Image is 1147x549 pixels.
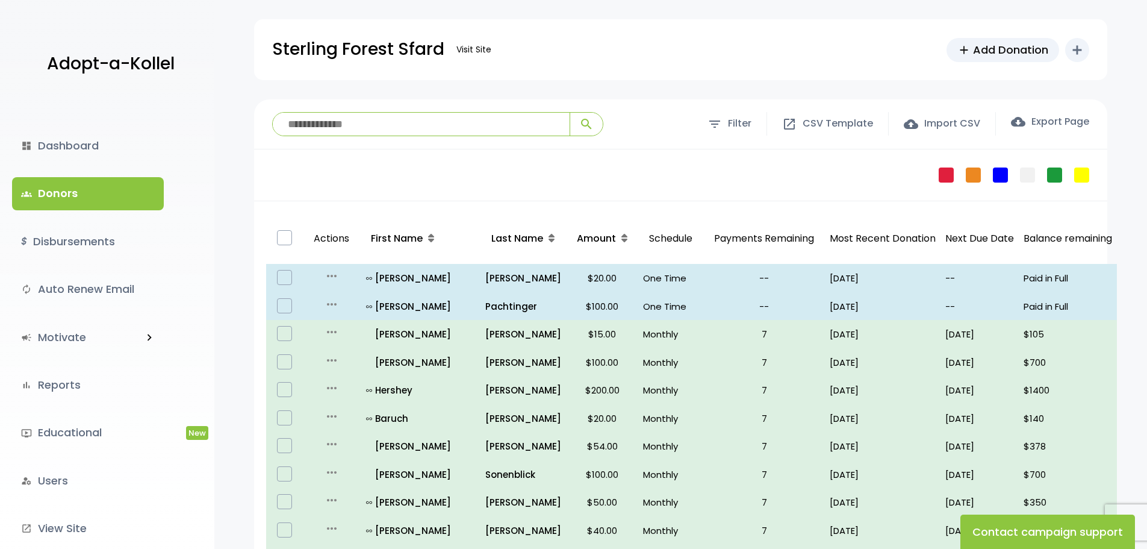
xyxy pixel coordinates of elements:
p: [DATE] [830,438,936,454]
p: $15.00 [571,326,633,342]
a: [PERSON_NAME] [485,438,561,454]
p: [DATE] [945,522,1014,539]
p: 7 [708,410,820,427]
i: all_inclusive [366,500,375,506]
p: [DATE] [830,298,936,315]
i: more_horiz [325,409,339,424]
p: Next Due Date [945,230,1014,248]
span: cloud_upload [904,117,918,131]
p: [PERSON_NAME] [366,494,476,510]
p: $20.00 [571,410,633,427]
p: Sterling Forest Sfard [272,34,444,64]
p: [PERSON_NAME] [366,466,476,483]
a: [PERSON_NAME] [366,326,476,342]
i: more_horiz [325,465,339,480]
a: [PERSON_NAME] [485,326,561,342]
span: search [579,117,594,131]
i: all_inclusive [366,275,375,281]
p: Monthly [643,494,698,510]
p: -- [708,270,820,286]
i: all_inclusive [366,387,375,394]
i: autorenew [21,284,32,295]
i: manage_accounts [21,475,32,486]
i: keyboard_arrow_right [143,331,156,344]
span: Import CSV [924,115,980,133]
i: more_horiz [325,493,339,507]
p: [PERSON_NAME] [366,298,476,315]
p: [DATE] [830,354,936,371]
a: all_inclusive[PERSON_NAME] [366,522,476,539]
p: 7 [708,494,820,510]
p: -- [708,298,820,315]
a: Adopt-a-Kollel [41,35,175,93]
a: [PERSON_NAME] [485,410,561,427]
p: Paid in Full [1024,270,1112,286]
p: $700 [1024,466,1112,483]
p: [DATE] [830,326,936,342]
p: Adopt-a-Kollel [47,49,175,79]
i: more_horiz [325,269,339,283]
p: $140 [1024,410,1112,427]
i: more_horiz [325,437,339,451]
i: ondemand_video [21,428,32,439]
span: groups [21,189,32,199]
p: [PERSON_NAME] [485,382,561,398]
a: manage_accountsUsers [12,465,164,497]
p: Most Recent Donation [830,230,936,248]
a: bar_chartReports [12,369,164,401]
p: $1400 [1024,382,1112,398]
p: Monthly [643,522,698,539]
p: [DATE] [830,382,936,398]
p: [DATE] [830,494,936,510]
i: all_inclusive [366,528,375,534]
a: Sonenblick [485,466,561,483]
p: $40.00 [571,522,633,539]
p: Balance remaining [1024,230,1112,248]
p: $100.00 [571,466,633,483]
p: 7 [708,382,820,398]
a: groupsDonors [12,177,164,210]
i: more_horiz [325,297,339,312]
i: campaign [21,332,32,343]
button: add [1065,38,1089,62]
p: $378 [1024,438,1112,454]
a: [PERSON_NAME] [485,270,561,286]
p: [PERSON_NAME] [366,270,476,286]
span: First Name [371,231,423,245]
p: [DATE] [945,410,1014,427]
a: [PERSON_NAME] [485,522,561,539]
p: $50.00 [571,494,633,510]
p: [PERSON_NAME] [366,522,476,539]
a: [PERSON_NAME] [485,354,561,371]
p: $700 [1024,354,1112,371]
p: [DATE] [830,522,936,539]
span: Add Donation [973,42,1048,58]
p: [PERSON_NAME] [366,438,476,454]
span: add [957,43,971,57]
a: [PERSON_NAME] [485,494,561,510]
span: Last Name [491,231,543,245]
a: Pachtinger [485,298,561,315]
span: Filter [728,115,751,133]
p: [DATE] [830,270,936,286]
i: all_inclusive [366,304,375,310]
a: ondemand_videoEducationalNew [12,416,164,449]
i: more_horiz [325,353,339,368]
a: campaignMotivate [12,321,135,354]
p: Monthly [643,438,698,454]
a: launchView Site [12,512,164,545]
p: 7 [708,326,820,342]
p: $350 [1024,494,1112,510]
p: 7 [708,466,820,483]
i: launch [21,523,32,534]
p: -- [945,270,1014,286]
p: [DATE] [945,354,1014,371]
